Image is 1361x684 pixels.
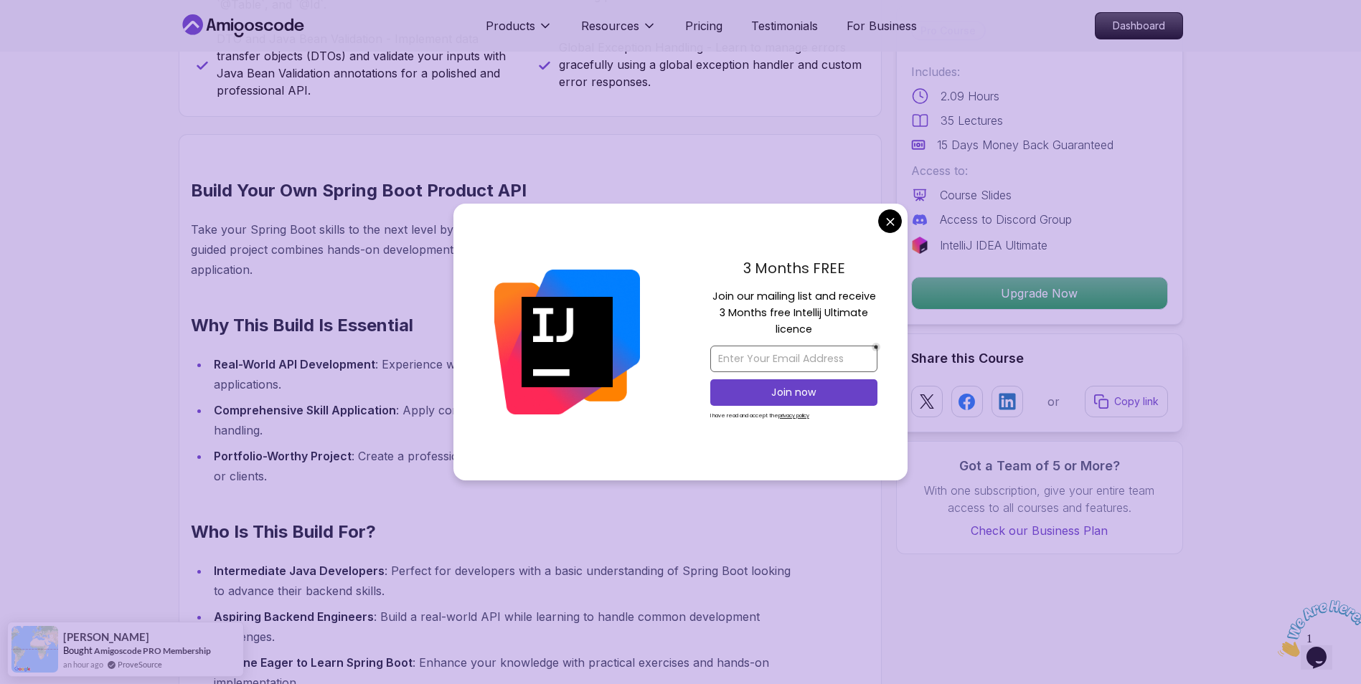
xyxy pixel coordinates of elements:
strong: Comprehensive Skill Application [214,403,396,417]
p: Resources [581,17,639,34]
p: Access to Discord Group [940,211,1072,228]
h2: Who Is This Build For? [191,521,801,543]
span: [PERSON_NAME] [63,631,149,643]
p: 2.09 Hours [941,87,999,105]
button: Resources [581,17,656,46]
li: : Perfect for developers with a basic understanding of Spring Boot looking to advance their backe... [209,561,801,601]
span: 1 [6,6,11,18]
a: For Business [847,17,917,34]
p: 35 Lectures [941,112,1003,129]
p: Includes: [911,63,1168,80]
li: : Apply core Spring Boot concepts, database integration, and exception handling. [209,400,801,440]
button: Upgrade Now [911,277,1168,310]
img: provesource social proof notification image [11,626,58,673]
h3: Got a Team of 5 or More? [911,456,1168,476]
a: Pricing [685,17,722,34]
h2: Build Your Own Spring Boot Product API [191,179,801,202]
p: DTO and Java Bean Validation - Implement data transfer objects (DTOs) and validate your inputs wi... [217,30,522,99]
h2: Why This Build Is Essential [191,314,801,337]
p: IntelliJ IDEA Ultimate [940,237,1047,254]
strong: Portfolio-Worthy Project [214,449,352,463]
strong: Anyone Eager to Learn Spring Boot [214,655,413,670]
p: Course Slides [940,186,1012,204]
p: 15 Days Money Back Guaranteed [937,136,1113,153]
li: : Create a professional-grade API to showcase your skills to potential employers or clients. [209,446,801,486]
img: jetbrains logo [911,237,928,254]
a: Testimonials [751,17,818,34]
a: Check our Business Plan [911,522,1168,539]
p: Access to: [911,162,1168,179]
p: Global Exception Handling - Learn to manage errors gracefully using a global exception handler an... [559,39,864,90]
button: Copy link [1085,386,1168,417]
p: Products [486,17,535,34]
p: With one subscription, give your entire team access to all courses and features. [911,482,1168,516]
p: Upgrade Now [912,277,1167,309]
a: Dashboard [1095,12,1183,39]
span: an hour ago [63,658,103,670]
p: Take your Spring Boot skills to the next level by building a fully functional Product API from sc... [191,219,801,280]
li: : Experience what it takes to build a backend API used in countless applications. [209,354,801,394]
img: Chat attention grabber [6,6,95,62]
button: Products [486,17,552,46]
strong: Aspiring Backend Engineers [214,609,374,624]
strong: Intermediate Java Developers [214,564,385,578]
a: ProveSource [118,658,162,670]
p: or [1047,393,1060,410]
a: Amigoscode PRO Membership [94,645,211,656]
span: Bought [63,645,93,656]
p: Copy link [1114,394,1159,409]
strong: Real-World API Development [214,357,375,371]
h2: Share this Course [911,348,1168,369]
iframe: chat widget [1272,594,1361,662]
p: Dashboard [1096,13,1182,39]
li: : Build a real-world API while learning to handle common development challenges. [209,607,801,647]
